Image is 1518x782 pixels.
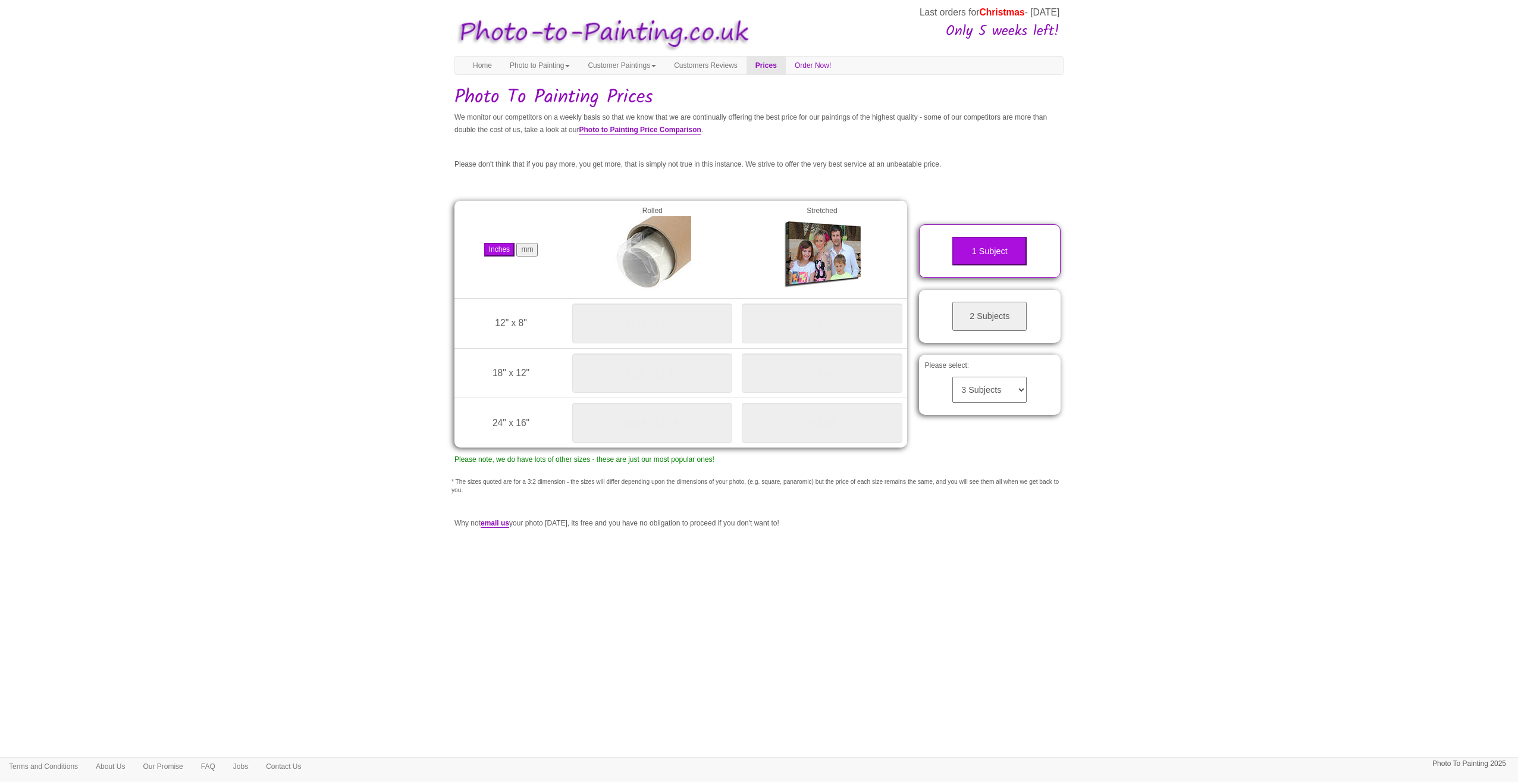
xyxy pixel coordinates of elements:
span: £174 [654,416,679,428]
a: Our Promise [134,758,192,775]
p: Photo To Painting 2025 [1432,758,1506,770]
span: £129 [654,317,679,329]
span: £224 [625,418,646,428]
span: + £40 [808,367,836,379]
a: Order Now! [786,57,840,74]
img: Rolled [614,216,691,293]
span: £179 [625,318,646,329]
a: Home [464,57,501,74]
span: + £45 [808,416,836,428]
a: Prices [747,57,786,74]
button: Inches [484,243,515,257]
a: Jobs [224,758,257,775]
a: Customer Paintings [579,57,665,74]
td: Stretched [737,201,907,298]
span: £199 [625,368,646,379]
p: Please don't think that if you pay more, you get more, that is simply not true in this instance. ... [454,158,1064,171]
p: We monitor our competitors on a weekly basis so that we know that we are continually offering the... [454,111,1064,136]
a: FAQ [192,758,224,775]
div: Please select: [919,355,1061,415]
span: + £30 [808,317,836,329]
button: mm [516,243,538,257]
h1: Photo To Painting Prices [454,87,1064,108]
a: Photo to Painting [501,57,579,74]
p: Please note, we do have lots of other sizes - these are just our most popular ones! [454,453,907,466]
h3: Only 5 weeks left! [755,24,1059,39]
button: 1 Subject [952,237,1027,266]
img: Photo to Painting [448,11,753,57]
span: 18" x 12" [493,368,529,378]
p: * The sizes quoted are for a 3:2 dimension - the sizes will differ depending upon the dimensions ... [451,478,1067,495]
img: Gallery Wrap [783,216,861,293]
span: 12" x 8" [495,318,527,328]
span: £149 [654,367,679,379]
span: Christmas [979,7,1024,17]
button: 2 Subjects [952,302,1027,331]
a: Photo to Painting Price Comparison [579,126,701,134]
p: Why not your photo [DATE], its free and you have no obligation to proceed if you don't want to! [454,517,1064,530]
span: 24" x 16" [493,418,529,428]
a: Customers Reviews [665,57,747,74]
span: Last orders for - [DATE] [920,7,1059,17]
a: About Us [87,758,134,775]
a: email us [481,519,509,528]
td: Rolled [567,201,737,298]
a: Contact Us [257,758,310,775]
iframe: fb:like Facebook Social Plugin [723,635,795,652]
